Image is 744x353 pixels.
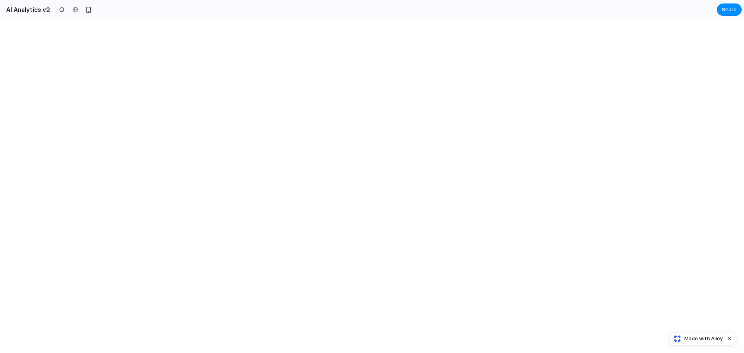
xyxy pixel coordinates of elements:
button: Share [717,3,742,16]
span: Share [722,6,737,14]
button: Dismiss watermark [725,334,734,343]
span: Made with Alloy [684,335,723,343]
a: Made with Alloy [669,335,723,343]
h2: AI Analytics v2 [3,5,50,14]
